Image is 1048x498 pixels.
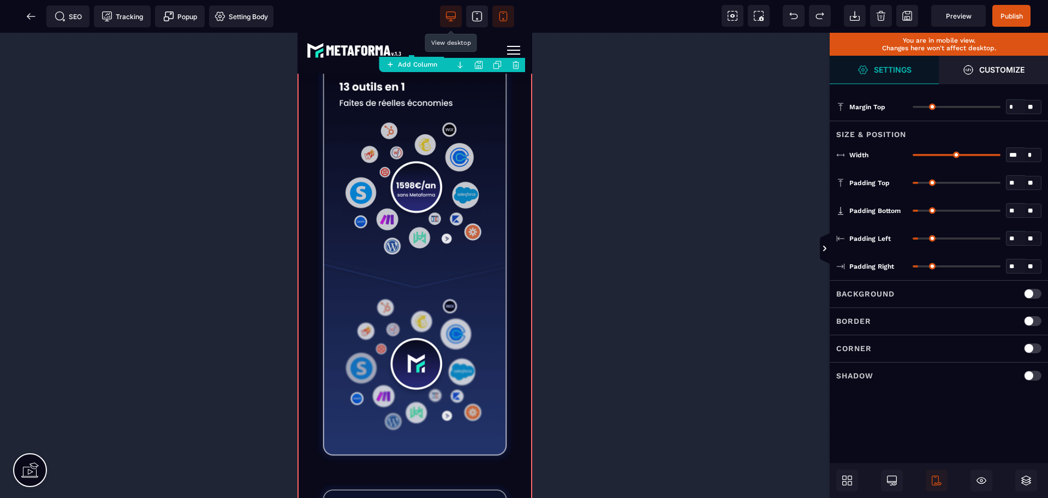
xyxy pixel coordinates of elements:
[830,56,939,84] span: Open Style Manager
[379,57,444,72] button: Add Column
[836,369,873,382] p: Shadow
[215,11,268,22] span: Setting Body
[881,470,903,491] span: Is Show Desktop
[9,7,108,27] img: 8fa9e2e868b1947d56ac74b6bb2c0e33_logo-meta-v1-2.fcd3b35b.svg
[849,262,894,271] span: Padding Right
[440,5,462,27] span: View desktop
[836,342,872,355] p: Corner
[874,66,912,74] strong: Settings
[102,11,143,22] span: Tracking
[931,5,986,27] span: Preview
[46,5,90,27] span: Seo meta data
[849,103,885,111] span: Margin Top
[20,5,42,27] span: Back
[16,19,218,432] img: d76364c360ada5742685dc5a475483e4_Mobile_feature_bloc_13outilsen1.png
[809,5,831,27] span: Redo
[849,151,868,159] span: Width
[830,121,1048,141] div: Size & Position
[163,11,197,22] span: Popup
[94,5,151,27] span: Tracking code
[844,5,866,27] span: Open Import Webpage
[492,5,514,27] span: View mobile
[1001,12,1023,20] span: Publish
[398,61,437,68] strong: Add Column
[835,44,1043,52] p: Changes here won't affect desktop.
[926,470,948,491] span: Is Show Mobile
[209,5,273,27] span: Favicon
[896,5,918,27] span: Save
[870,5,892,27] span: Clear
[466,5,488,27] span: View tablet
[155,5,205,27] span: Create Alert Modal
[1015,470,1037,491] span: Open Sub Layers
[979,66,1025,74] strong: Customize
[939,56,1048,84] span: Open Style Manager
[970,470,992,491] span: Cmd Hidden Block
[783,5,805,27] span: Undo
[55,11,82,22] span: SEO
[835,37,1043,44] p: You are in mobile view.
[830,233,841,265] span: Toggle Views
[836,315,871,328] p: Border
[946,12,972,20] span: Preview
[836,287,895,300] p: Background
[836,470,858,491] span: Open Blocks
[849,234,891,243] span: Padding Left
[849,179,890,187] span: Padding Top
[849,206,901,215] span: Padding Bottom
[748,5,770,27] span: Screenshot
[992,5,1031,27] span: Save
[722,5,743,27] span: View components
